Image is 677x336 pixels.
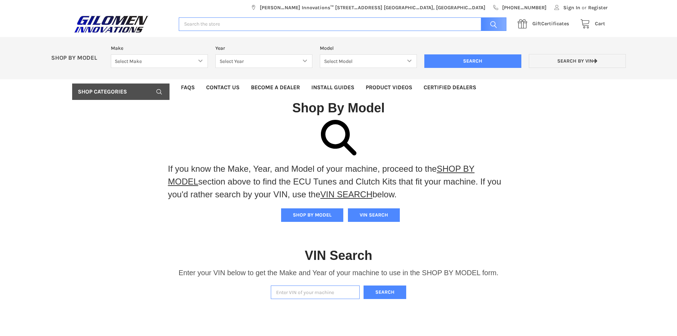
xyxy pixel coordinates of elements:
[306,79,360,96] a: Install Guides
[72,15,171,33] a: GILOMEN INNOVATIONS
[595,21,605,27] span: Cart
[245,79,306,96] a: Become a Dealer
[563,4,580,11] span: Sign In
[200,79,245,96] a: Contact Us
[271,286,360,299] input: Enter VIN of your machine
[532,21,541,27] span: Gift
[418,79,482,96] a: Certified Dealers
[178,267,498,278] p: Enter your VIN below to get the Make and Year of your machine to use in the SHOP BY MODEL form.
[348,208,400,222] button: VIN SEARCH
[72,100,605,116] h1: Shop By Model
[360,79,418,96] a: Product Videos
[320,44,417,52] label: Model
[424,54,521,68] input: Search
[48,54,107,62] p: SHOP BY MODEL
[168,162,509,201] p: If you know the Make, Year, and Model of your machine, proceed to the section above to find the E...
[320,190,372,199] a: VIN SEARCH
[175,79,200,96] a: FAQs
[514,20,576,28] a: GiftCertificates
[72,15,150,33] img: GILOMEN INNOVATIONS
[364,286,406,299] button: Search
[502,4,547,11] span: [PHONE_NUMBER]
[215,44,312,52] label: Year
[532,21,569,27] span: Certificates
[111,44,208,52] label: Make
[281,208,343,222] button: SHOP BY MODEL
[477,17,506,31] input: Search
[168,164,475,186] a: SHOP BY MODEL
[529,54,626,68] a: Search by VIN
[72,84,170,100] a: Shop Categories
[179,17,506,31] input: Search the store
[305,247,372,263] h1: VIN Search
[576,20,605,28] a: Cart
[260,4,485,11] span: [PERSON_NAME] Innovations™ [STREET_ADDRESS] [GEOGRAPHIC_DATA], [GEOGRAPHIC_DATA]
